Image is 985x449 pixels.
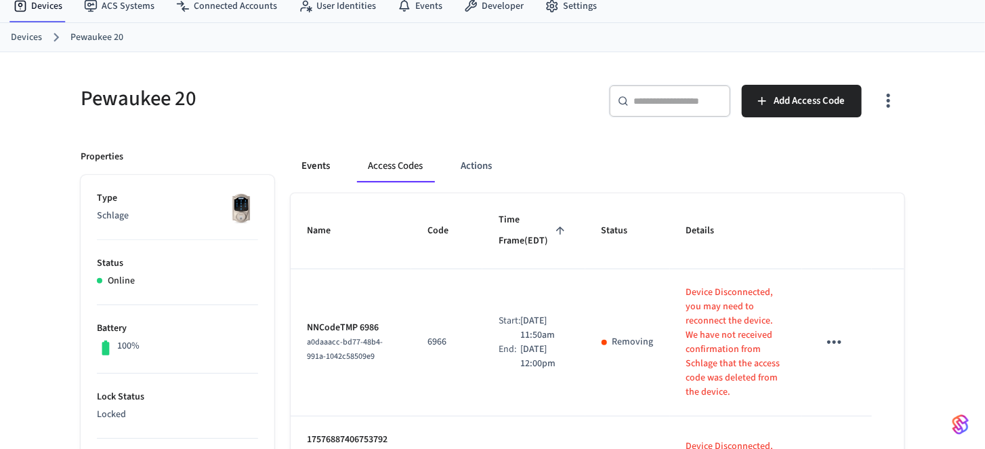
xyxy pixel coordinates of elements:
[686,220,732,241] span: Details
[81,150,123,164] p: Properties
[952,414,969,435] img: SeamLogoGradient.69752ec5.svg
[97,256,258,271] p: Status
[307,321,395,335] p: NNCodeTMP 6986
[427,335,466,349] p: 6966
[499,343,520,371] div: End:
[602,220,646,241] span: Status
[97,390,258,404] p: Lock Status
[97,191,258,206] p: Type
[291,150,904,182] div: ant example
[357,150,434,182] button: Access Codes
[97,321,258,336] p: Battery
[686,286,786,328] p: Device Disconnected, you may need to reconnect the device.
[307,220,348,241] span: Name
[520,343,569,371] p: [DATE] 12:00pm
[612,335,654,349] p: Removing
[108,274,135,288] p: Online
[97,209,258,223] p: Schlage
[742,85,862,117] button: Add Access Code
[11,31,42,45] a: Devices
[224,191,258,225] img: Schlage Sense Smart Deadbolt with Camelot Trim, Front
[520,314,568,343] p: [DATE] 11:50am
[70,31,123,45] a: Pewaukee 20
[81,85,484,113] h5: Pewaukee 20
[291,150,341,182] button: Events
[450,150,503,182] button: Actions
[686,328,786,399] p: We have not received confirmation from Schlage that the access code was deleted from the device.
[499,210,568,252] span: Time Frame(EDT)
[499,314,520,343] div: Start:
[307,336,383,362] span: a0daaacc-bd77-48b4-991a-1042c58509e9
[774,92,845,110] span: Add Access Code
[427,220,466,241] span: Code
[97,408,258,422] p: Locked
[117,339,140,353] p: 100%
